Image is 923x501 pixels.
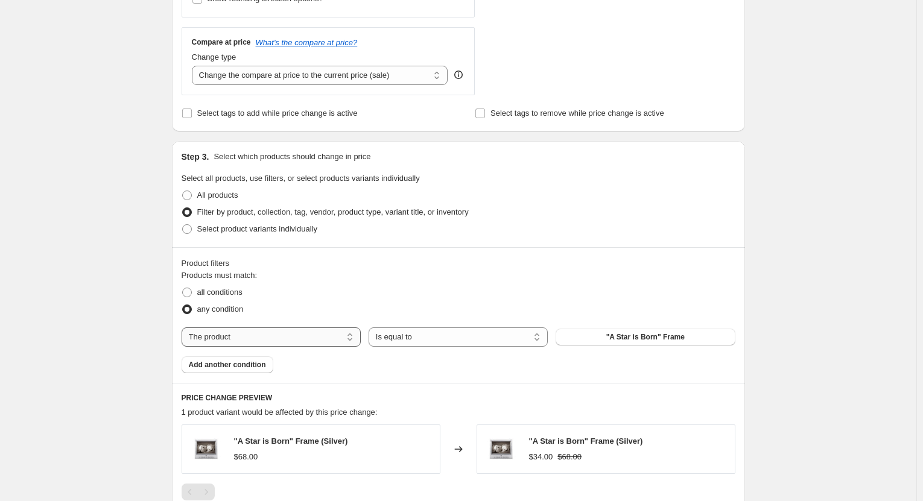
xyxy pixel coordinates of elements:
button: Add another condition [182,356,273,373]
span: Change type [192,52,236,61]
h2: Step 3. [182,151,209,163]
p: Select which products should change in price [214,151,370,163]
div: Product filters [182,257,735,269]
span: Select product variants individually [197,224,317,233]
span: "A Star is Born" Frame (Silver) [234,436,348,446]
span: Select tags to add while price change is active [197,109,358,118]
span: any condition [197,304,244,314]
div: $68.00 [234,451,258,463]
h6: PRICE CHANGE PREVIEW [182,393,735,403]
nav: Pagination [182,484,215,500]
div: $34.00 [529,451,553,463]
span: "A Star is Born" Frame (Silver) [529,436,643,446]
span: Filter by product, collection, tag, vendor, product type, variant title, or inventory [197,207,469,216]
span: All products [197,191,238,200]
strike: $68.00 [557,451,582,463]
span: all conditions [197,288,243,297]
span: Select all products, use filters, or select products variants individually [182,174,420,183]
img: astarisborn_80x.webp [188,431,224,467]
span: Select tags to remove while price change is active [490,109,664,118]
div: help [452,69,465,81]
span: "A Star is Born" Frame [606,332,685,342]
img: astarisborn_80x.webp [483,431,519,467]
h3: Compare at price [192,37,251,47]
span: Products must match: [182,271,258,280]
button: "A Star is Born" Frame [556,329,735,345]
span: Add another condition [189,360,266,370]
span: 1 product variant would be affected by this price change: [182,408,378,417]
button: What's the compare at price? [256,38,358,47]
